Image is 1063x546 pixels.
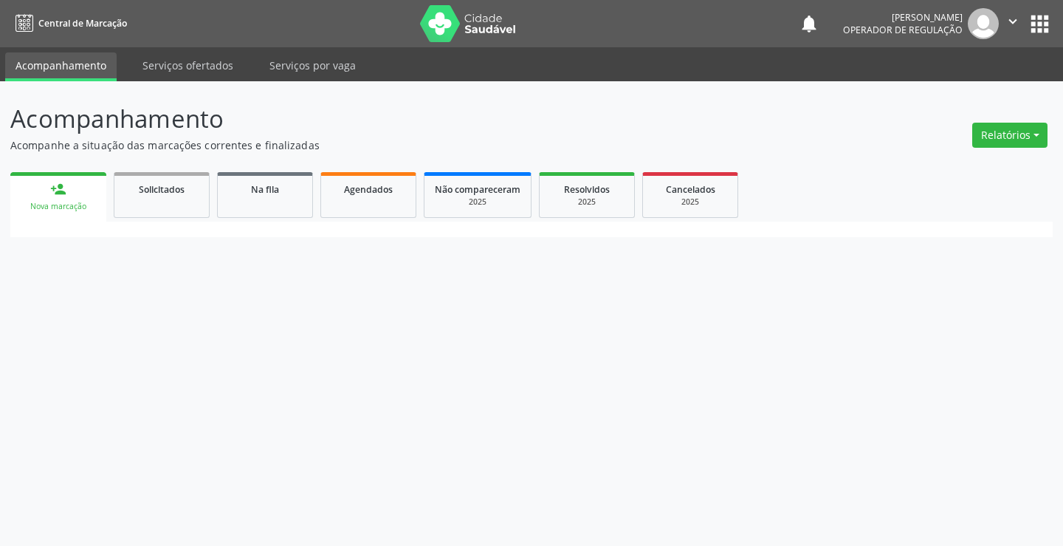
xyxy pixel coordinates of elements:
div: Nova marcação [21,201,96,212]
span: Agendados [344,183,393,196]
span: Operador de regulação [843,24,963,36]
div: 2025 [653,197,727,208]
div: 2025 [435,197,520,208]
span: Não compareceram [435,183,520,196]
a: Acompanhamento [5,52,117,81]
button:  [999,8,1027,39]
span: Solicitados [139,183,185,196]
button: apps [1027,11,1053,37]
button: Relatórios [972,123,1047,148]
a: Serviços por vaga [259,52,366,78]
p: Acompanhe a situação das marcações correntes e finalizadas [10,137,740,153]
div: 2025 [550,197,624,208]
div: person_add [50,181,66,197]
a: Central de Marcação [10,11,127,35]
span: Na fila [251,183,279,196]
span: Central de Marcação [38,17,127,30]
img: img [968,8,999,39]
button: notifications [799,13,819,34]
i:  [1005,13,1021,30]
span: Resolvidos [564,183,610,196]
a: Serviços ofertados [132,52,244,78]
span: Cancelados [666,183,715,196]
div: [PERSON_NAME] [843,11,963,24]
p: Acompanhamento [10,100,740,137]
